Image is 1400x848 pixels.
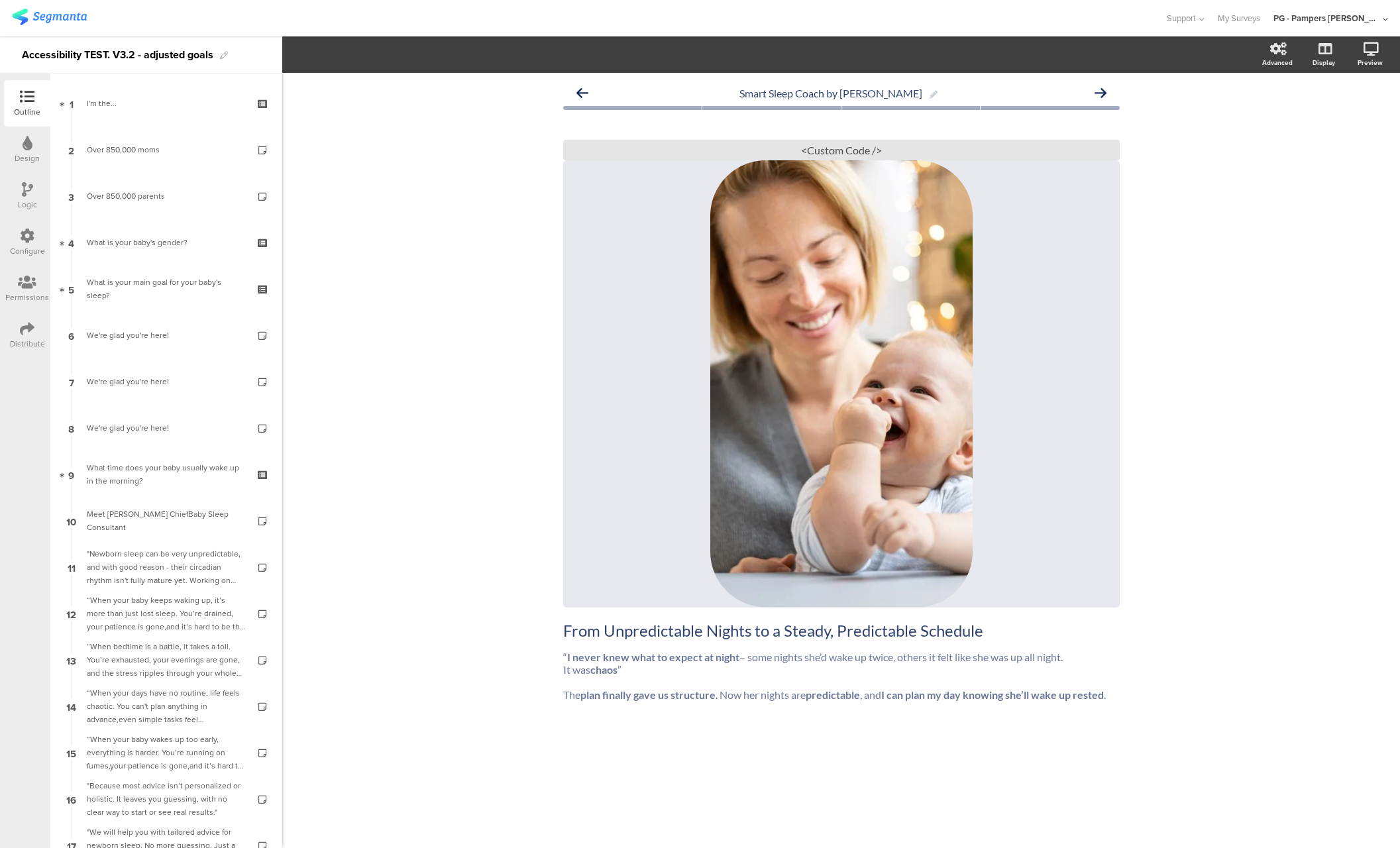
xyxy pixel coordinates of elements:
[87,779,245,819] div: "Because most advice isn’t personalized or holistic. It leaves you guessing, with no clear way to...
[87,640,245,680] div: “When bedtime is a battle, it takes a toll. You’re exhausted, your evenings are gone, and the str...
[87,733,245,772] div: “When your baby wakes up too early, everything is harder. You’re running on fumes,your patience i...
[66,699,76,714] span: 14
[580,688,716,701] strong: plan finally gave us structure
[68,142,74,157] span: 2
[54,405,279,451] a: 8 We're glad you're here!
[87,686,245,726] div: “When your days have no routine, life feels chaotic. You can't plan anything in advance,even simp...
[87,329,245,342] div: We're glad you're here!
[10,338,45,350] div: Distribute
[87,594,245,633] div: “When your baby keeps waking up, it’s more than just lost sleep. You’re drained, your patience is...
[15,152,40,164] div: Design
[1358,58,1383,68] div: Preview
[739,87,922,99] span: Smart Sleep Coach by Pampers
[54,358,279,405] a: 7 We're glad you're here!
[1262,58,1293,68] div: Advanced
[54,683,279,729] a: 14 “When your days have no routine, life feels chaotic. You can't plan anything in advance,even s...
[563,651,1120,663] p: “ – some nights she’d wake up twice, others it felt like she was up all night.
[87,461,245,488] div: What time does your baby usually wake up in the morning?​
[54,637,279,683] a: 13 “When bedtime is a battle, it takes a toll. You’re exhausted, your evenings are gone, and the ...
[66,606,76,621] span: 12
[87,189,245,203] div: Over 850,000 parents
[54,544,279,590] a: 11 "Newborn sleep can be very unpredictable, and with good reason - their circadian rhythm isn't ...
[563,621,1120,641] p: From Unpredictable Nights to a Steady, Predictable Schedule
[590,663,618,676] strong: chaos
[87,143,245,156] div: Over 850,000 moms
[1167,12,1196,25] span: Support
[5,291,49,303] div: Permissions
[87,276,245,302] div: What is your main goal for your baby's sleep?
[68,560,76,574] span: 11
[881,688,1104,701] strong: I can plan my day knowing she’ll wake up rested
[54,729,279,776] a: 15 “When your baby wakes up too early, everything is harder. You’re running on fumes,your patienc...
[87,236,245,249] div: What is your baby's gender?
[1313,58,1335,68] div: Display
[66,792,76,806] span: 16
[12,9,87,25] img: segmanta logo
[54,80,279,127] a: 1 I'm the...
[68,467,74,482] span: 9
[563,140,1120,160] div: <Custom Code />
[87,421,245,435] div: We're glad you're here!
[68,189,74,203] span: 3
[54,590,279,637] a: 12 “When your baby keeps waking up, it’s more than just lost sleep. You’re drained, your patience...
[68,421,74,435] span: 8
[563,663,1120,676] p: It was ”
[69,374,74,389] span: 7
[54,219,279,266] a: 4 What is your baby's gender?
[66,653,76,667] span: 13
[22,44,213,66] div: Accessibility TEST. V3.2 - adjusted goals
[10,245,45,257] div: Configure
[14,106,40,118] div: Outline
[66,513,76,528] span: 10
[87,97,245,110] div: I'm the...
[54,312,279,358] a: 6 We're glad you're here!
[18,199,37,211] div: Logic
[54,451,279,498] a: 9 What time does your baby usually wake up in the morning?​
[68,282,74,296] span: 5
[567,651,739,663] strong: I never knew what to expect at night
[54,498,279,544] a: 10 Meet [PERSON_NAME] ChiefBaby Sleep Consultant
[1273,12,1379,25] div: PG - Pampers [PERSON_NAME]
[563,688,1120,701] p: The . Now her nights are , and .
[54,173,279,219] a: 3 Over 850,000 parents
[87,547,245,587] div: "Newborn sleep can be very unpredictable, and with good reason - their circadian rhythm isn't ful...
[54,127,279,173] a: 2 Over 850,000 moms
[806,688,860,701] strong: predictable
[87,507,245,534] div: Meet Pampers ChiefBaby Sleep Consultant
[68,235,74,250] span: 4
[54,776,279,822] a: 16 "Because most advice isn’t personalized or holistic. It leaves you guessing, with no clear way...
[87,375,245,388] div: We're glad you're here!
[710,160,973,608] img: From Unpredictable Nights to a Steady, Predictable Schedule cover image
[70,96,74,111] span: 1
[66,745,76,760] span: 15
[54,266,279,312] a: 5 What is your main goal for your baby's sleep?
[68,328,74,343] span: 6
